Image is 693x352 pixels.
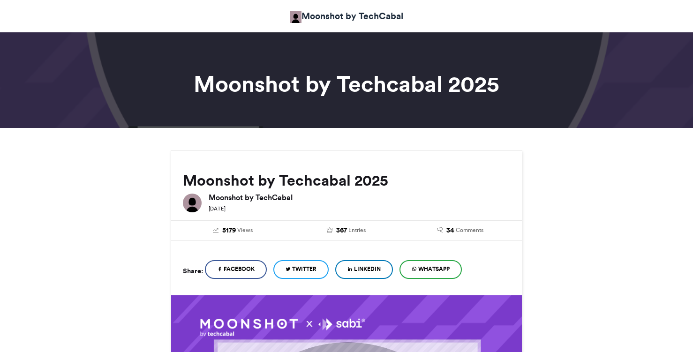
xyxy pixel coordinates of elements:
span: 34 [446,225,454,236]
span: Entries [348,226,366,234]
h2: Moonshot by Techcabal 2025 [183,172,510,189]
a: WhatsApp [399,260,462,279]
img: Moonshot by TechCabal [183,194,202,212]
span: Facebook [224,265,255,273]
a: LinkedIn [335,260,393,279]
a: 34 Comments [410,225,510,236]
h6: Moonshot by TechCabal [209,194,510,201]
h1: Moonshot by Techcabal 2025 [86,73,607,95]
span: WhatsApp [418,265,450,273]
a: 367 Entries [297,225,397,236]
span: Comments [456,226,483,234]
a: Twitter [273,260,329,279]
a: Facebook [205,260,267,279]
span: 367 [336,225,347,236]
a: 5179 Views [183,225,283,236]
span: Views [237,226,253,234]
small: [DATE] [209,205,226,212]
a: Moonshot by TechCabal [290,9,403,23]
img: 1758644554.097-6a393746cea8df337a0c7de2b556cf9f02f16574.png [200,318,365,337]
span: LinkedIn [354,265,381,273]
h5: Share: [183,265,203,277]
span: 5179 [222,225,236,236]
img: Moonshot by TechCabal [290,11,301,23]
span: Twitter [292,265,316,273]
